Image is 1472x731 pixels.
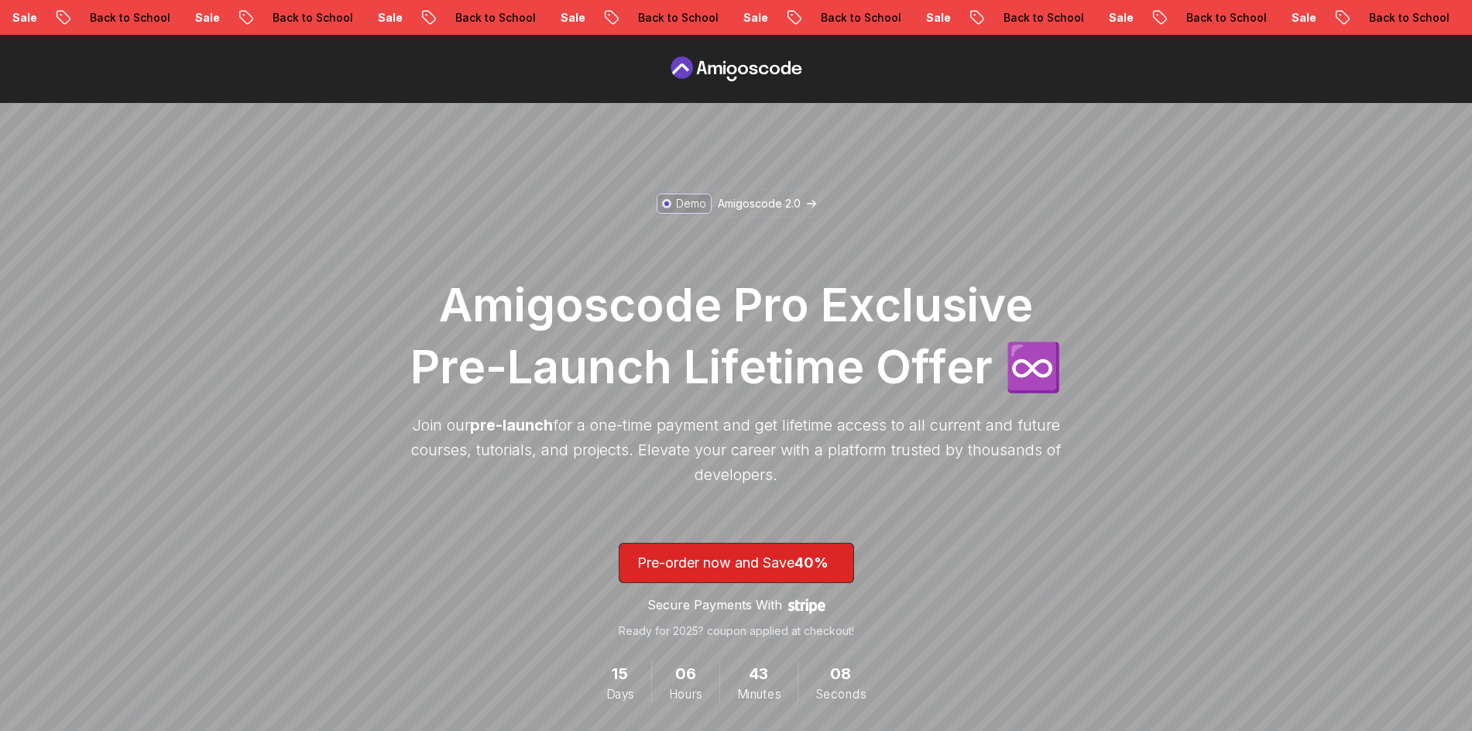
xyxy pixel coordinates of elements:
span: 15 Days [612,662,629,686]
span: Hours [669,685,702,702]
p: Ready for 2025? coupon applied at checkout! [619,623,854,639]
p: Pre-order now and Save [637,552,836,574]
p: Join our for a one-time payment and get lifetime access to all current and future courses, tutori... [403,413,1069,487]
a: Pre Order page [667,57,806,81]
p: Sale [1252,10,1302,26]
p: Back to School [50,10,156,26]
p: Back to School [964,10,1069,26]
span: 6 Hours [675,662,697,686]
p: Sale [156,10,205,26]
p: Sale [704,10,753,26]
p: Sale [521,10,571,26]
p: Sale [1069,10,1119,26]
p: Secure Payments With [647,595,782,614]
p: Back to School [1330,10,1435,26]
a: DemoAmigoscode 2.0 [653,190,820,218]
span: 8 Seconds [830,662,852,686]
p: Back to School [233,10,338,26]
span: Minutes [737,685,781,702]
p: Demo [676,196,706,211]
p: Sale [887,10,936,26]
a: lifetime-access [619,543,854,639]
span: Days [606,685,634,702]
p: Amigoscode 2.0 [718,196,801,211]
p: Sale [338,10,388,26]
p: Back to School [416,10,521,26]
span: pre-launch [470,416,553,434]
span: 43 Minutes [749,662,769,686]
p: Back to School [1147,10,1252,26]
span: 40% [794,554,829,571]
h1: Amigoscode Pro Exclusive Pre-Launch Lifetime Offer ♾️ [403,273,1069,397]
span: Seconds [815,685,866,702]
p: Back to School [599,10,704,26]
p: Back to School [781,10,887,26]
